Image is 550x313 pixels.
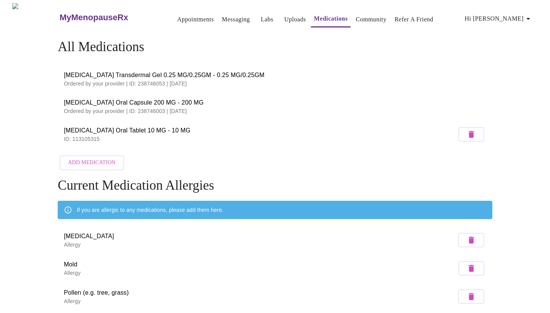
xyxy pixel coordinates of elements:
p: Allergy [64,269,456,277]
span: [MEDICAL_DATA] Oral Capsule 200 MG - 200 MG [64,98,486,107]
h4: All Medications [58,39,492,55]
span: [MEDICAL_DATA] Oral Tablet 10 MG - 10 MG [64,126,456,135]
span: [MEDICAL_DATA] Transdermal Gel 0.25 MG/0.25GM - 0.25 MG/0.25GM [64,71,486,80]
span: Add Medication [68,158,115,168]
span: Pollen (e.g. tree, grass) [64,288,456,297]
a: Refer a Friend [395,14,434,25]
p: Allergy [64,297,456,305]
button: Hi [PERSON_NAME] [462,11,536,26]
div: If you are allergic to any medications, please add them here. [77,203,223,217]
button: Appointments [174,12,217,27]
button: Uploads [281,12,309,27]
a: Labs [261,14,273,25]
button: Add Medication [60,155,124,170]
button: Community [353,12,390,27]
h4: Current Medication Allergies [58,178,492,193]
a: Uploads [284,14,306,25]
button: Medications [311,11,351,27]
a: Appointments [177,14,214,25]
a: MyMenopauseRx [58,4,159,31]
button: Messaging [219,12,253,27]
img: MyMenopauseRx Logo [12,3,58,32]
span: Hi [PERSON_NAME] [465,13,533,24]
button: Refer a Friend [391,12,437,27]
p: ID: 113105315 [64,135,456,143]
p: Ordered by your provider | ID: 238746003 | [DATE] [64,107,486,115]
span: [MEDICAL_DATA] [64,232,456,241]
button: Labs [255,12,279,27]
h3: MyMenopauseRx [60,13,128,23]
span: Mold [64,260,456,269]
a: Medications [314,13,348,24]
p: Ordered by your provider | ID: 238746053 | [DATE] [64,80,486,87]
p: Allergy [64,241,456,248]
a: Community [356,14,387,25]
a: Messaging [222,14,250,25]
